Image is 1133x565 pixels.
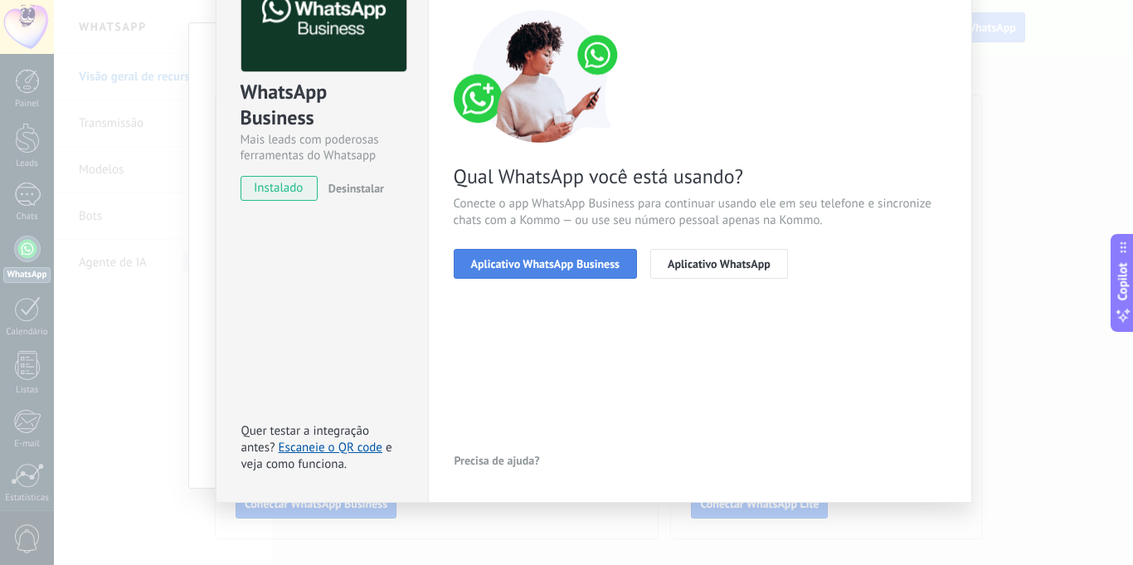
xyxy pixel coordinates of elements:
span: Desinstalar [328,181,384,196]
span: Aplicativo WhatsApp Business [471,258,620,270]
div: WhatsApp Business [241,79,404,132]
span: Quer testar a integração antes? [241,423,369,455]
button: Aplicativo WhatsApp [650,249,788,279]
img: connect number [454,10,628,143]
button: Precisa de ajuda? [454,448,541,473]
button: Aplicativo WhatsApp Business [454,249,637,279]
span: Qual WhatsApp você está usando? [454,163,946,189]
span: Precisa de ajuda? [455,455,540,466]
span: e veja como funciona. [241,440,392,472]
span: Conecte o app WhatsApp Business para continuar usando ele em seu telefone e sincronize chats com ... [454,196,946,229]
span: Aplicativo WhatsApp [668,258,771,270]
div: Mais leads com poderosas ferramentas do Whatsapp [241,132,404,163]
button: Desinstalar [322,176,384,201]
a: Escaneie o QR code [279,440,382,455]
span: Copilot [1115,262,1131,300]
span: instalado [241,176,317,201]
